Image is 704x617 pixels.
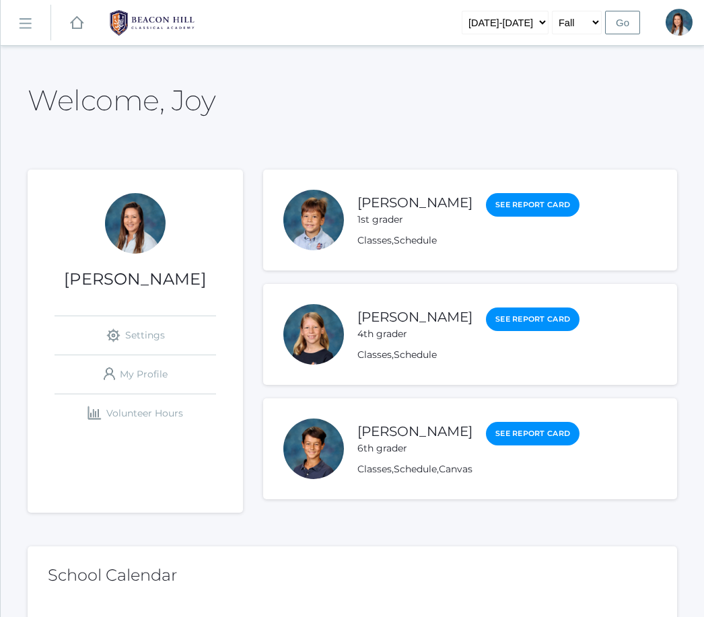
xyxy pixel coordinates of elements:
[55,355,216,394] a: My Profile
[105,193,166,254] div: Joy Bradley
[28,270,243,288] h1: [PERSON_NAME]
[283,419,344,479] div: Asher Bradley
[394,234,437,246] a: Schedule
[486,307,579,331] a: See Report Card
[666,9,693,36] div: Joy Bradley
[439,463,472,475] a: Canvas
[605,11,640,34] input: Go
[357,194,472,211] a: [PERSON_NAME]
[283,304,344,365] div: Haelyn Bradley
[102,6,203,40] img: BHCALogos-05-308ed15e86a5a0abce9b8dd61676a3503ac9727e845dece92d48e8588c001991.png
[357,462,579,476] div: , ,
[357,327,472,341] div: 4th grader
[394,463,437,475] a: Schedule
[486,422,579,445] a: See Report Card
[357,348,579,362] div: ,
[357,234,392,246] a: Classes
[357,441,472,456] div: 6th grader
[283,190,344,250] div: Obadiah Bradley
[55,316,216,355] a: Settings
[28,85,215,116] h2: Welcome, Joy
[357,463,392,475] a: Classes
[357,213,472,227] div: 1st grader
[48,567,657,584] h2: School Calendar
[357,423,472,439] a: [PERSON_NAME]
[357,309,472,325] a: [PERSON_NAME]
[486,193,579,217] a: See Report Card
[357,349,392,361] a: Classes
[55,394,216,433] a: Volunteer Hours
[394,349,437,361] a: Schedule
[357,233,579,248] div: ,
